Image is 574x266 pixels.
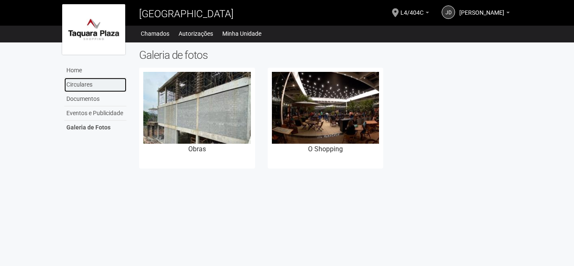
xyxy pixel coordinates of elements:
a: Minha Unidade [222,28,261,40]
a: L4/404C [400,11,429,17]
h3: Obras [143,146,251,153]
a: jd [442,5,455,19]
a: Obras [139,68,255,169]
a: Autorizações [179,28,213,40]
a: Home [64,63,126,78]
img: logo.jpg [62,4,125,55]
span: L4/404C [400,1,424,16]
h3: O Shopping [272,146,379,153]
a: [PERSON_NAME] [459,11,510,17]
a: Documentos [64,92,126,106]
span: juliana de souza inocencio [459,1,504,16]
a: Galeria de Fotos [64,121,126,134]
a: Chamados [141,28,169,40]
a: Eventos e Publicidade [64,106,126,121]
a: O Shopping [268,68,384,169]
h2: Galeria de fotos [139,49,512,61]
img: a4db6709-1bd3-4664-801b-1b0c8021d35a [143,72,251,143]
a: Circulares [64,78,126,92]
img: edfcc6c5-5c8e-4961-ac77-32a9ecb1cb73 [272,72,379,143]
span: [GEOGRAPHIC_DATA] [139,8,234,20]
